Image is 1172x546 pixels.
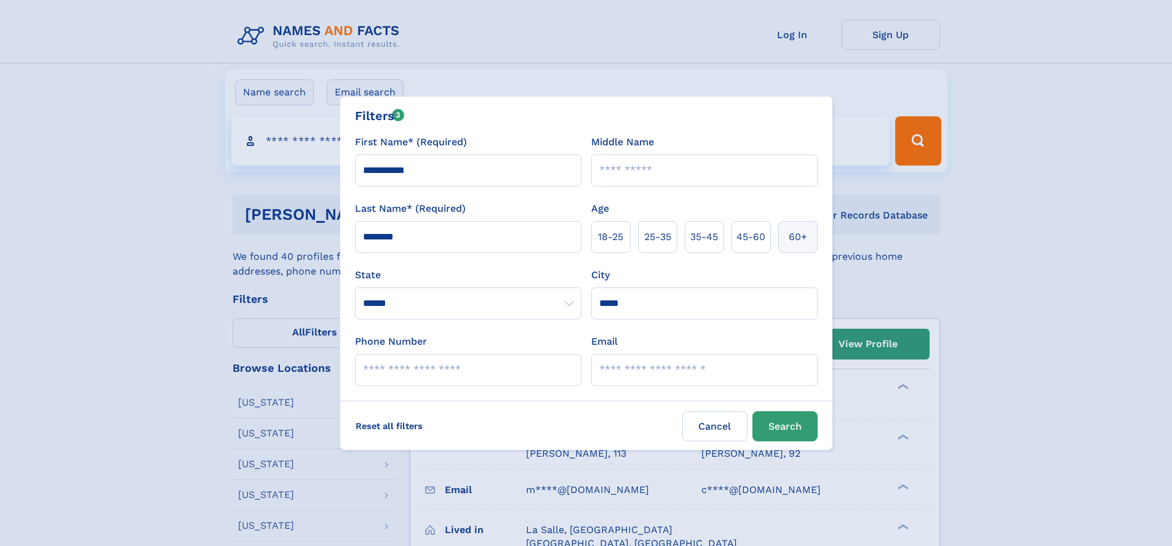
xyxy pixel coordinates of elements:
[752,411,818,441] button: Search
[355,201,466,216] label: Last Name* (Required)
[591,334,618,349] label: Email
[789,230,807,244] span: 60+
[690,230,718,244] span: 35‑45
[736,230,765,244] span: 45‑60
[355,334,427,349] label: Phone Number
[591,135,654,150] label: Middle Name
[598,230,623,244] span: 18‑25
[355,268,581,283] label: State
[355,106,405,125] div: Filters
[348,411,431,441] label: Reset all filters
[591,201,609,216] label: Age
[591,268,610,283] label: City
[682,411,747,441] label: Cancel
[355,135,467,150] label: First Name* (Required)
[644,230,671,244] span: 25‑35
